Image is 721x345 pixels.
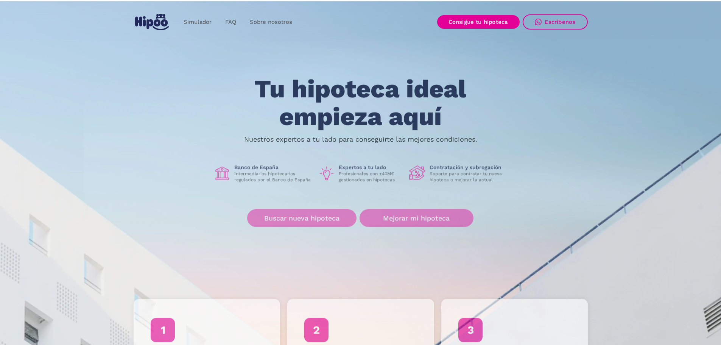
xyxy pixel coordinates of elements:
[234,171,312,183] p: Intermediarios hipotecarios regulados por el Banco de España
[339,171,403,183] p: Profesionales con +40M€ gestionados en hipotecas
[430,164,508,171] h1: Contratación y subrogación
[545,19,576,25] div: Escríbenos
[218,15,243,30] a: FAQ
[217,75,504,130] h1: Tu hipoteca ideal empieza aquí
[339,164,403,171] h1: Expertos a tu lado
[430,171,508,183] p: Soporte para contratar tu nueva hipoteca o mejorar la actual
[437,15,520,29] a: Consigue tu hipoteca
[234,164,312,171] h1: Banco de España
[247,209,357,227] a: Buscar nueva hipoteca
[243,15,299,30] a: Sobre nosotros
[360,209,473,227] a: Mejorar mi hipoteca
[523,14,588,30] a: Escríbenos
[244,136,477,142] p: Nuestros expertos a tu lado para conseguirte las mejores condiciones.
[134,11,171,33] a: home
[177,15,218,30] a: Simulador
